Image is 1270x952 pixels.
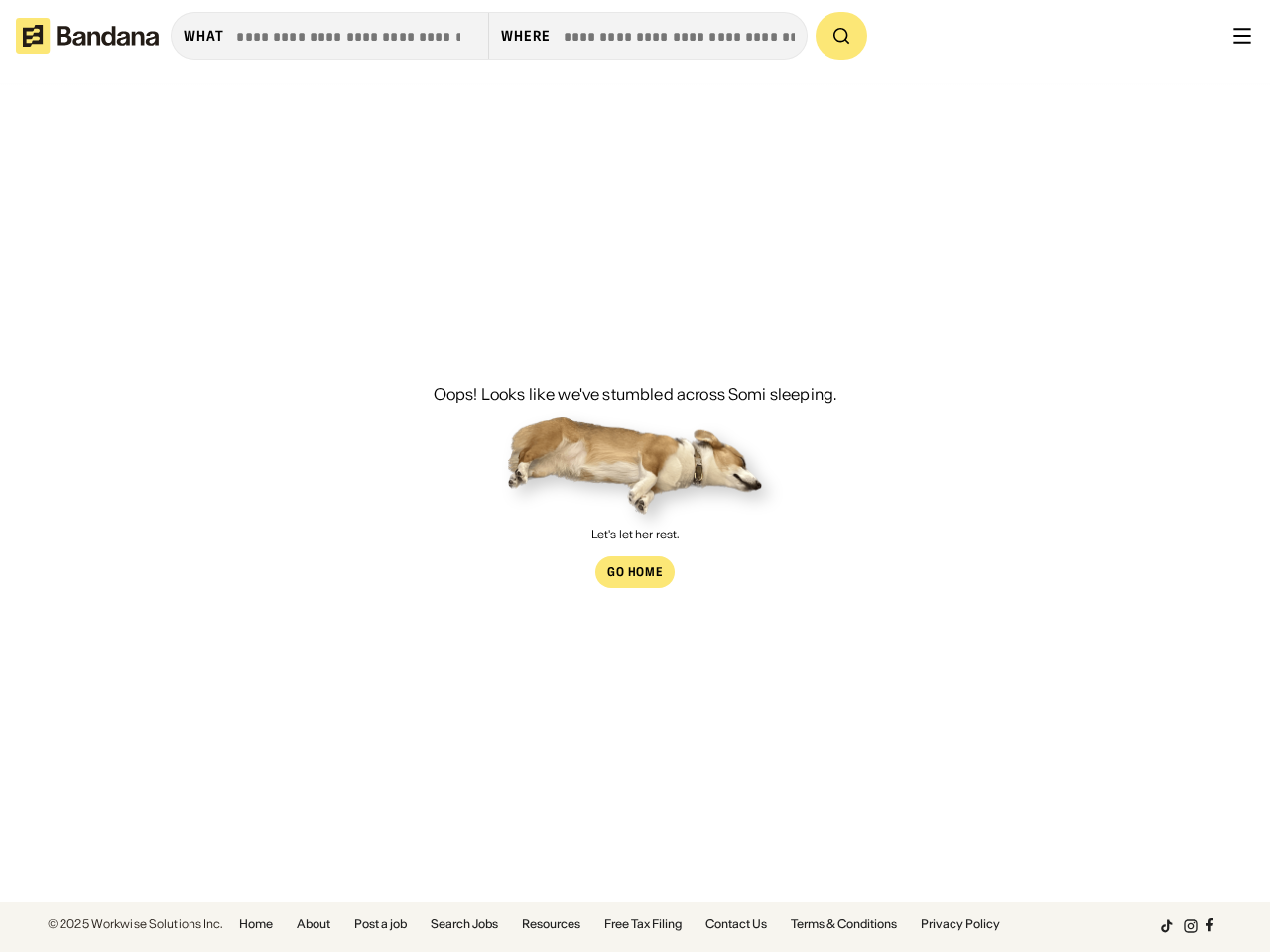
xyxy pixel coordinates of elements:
div: © 2025 Workwise Solutions Inc. [48,918,223,930]
img: Bandana logotype [16,18,159,54]
a: Terms & Conditions [791,918,897,930]
a: Contact Us [705,918,767,930]
a: Home [239,918,273,930]
img: Somi sleeping [508,417,762,515]
div: what [184,27,224,45]
a: Privacy Policy [921,918,1000,930]
a: Resources [522,918,580,930]
div: Let's let her rest. [591,529,679,540]
a: Search Jobs [431,918,498,930]
div: Where [501,27,552,45]
a: Post a job [354,918,407,930]
a: Free Tax Filing [604,918,682,930]
a: About [297,918,330,930]
div: Oops! Looks like we've stumbled across Somi sleeping. [434,386,836,402]
div: Go Home [607,566,664,578]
